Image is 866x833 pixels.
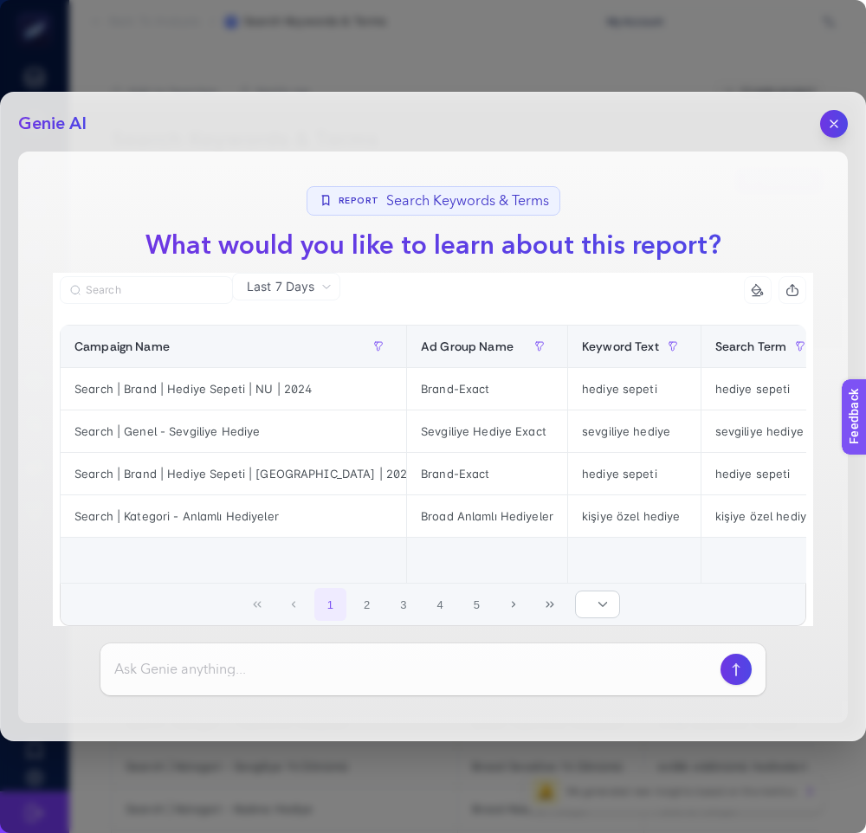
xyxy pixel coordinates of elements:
div: kişiye özel hediye [701,495,829,537]
button: 3 [387,588,420,621]
button: Next Page [497,588,530,621]
div: Search | Brand | Hediye Sepeti | NU | 2024 [61,368,406,410]
button: Last Page [533,588,566,621]
div: sevgiliye hediye [701,410,829,452]
div: Search | Genel - Sevgiliye Hediye [61,410,406,452]
button: 2 [351,588,384,621]
span: Campaign Name [74,339,170,353]
button: 1 [314,588,347,621]
div: hediye sepeti [568,368,701,410]
div: kişiye özel hediye [568,495,701,537]
button: 5 [461,588,494,621]
div: hediye sepeti [701,368,829,410]
span: Search Keywords & Terms [386,190,549,211]
span: Ad Group Name [421,339,514,353]
div: sevgiliye hediye [568,410,701,452]
div: Brand-Exact [407,453,567,494]
div: Last 7 Days [53,300,813,657]
div: Search | Kategori - Anlamlı Hediyeler [61,495,406,537]
h1: What would you like to learn about this report? [132,226,735,265]
span: Search Term [715,339,787,353]
div: Search | Brand | Hediye Sepeti | [GEOGRAPHIC_DATA] | 2024 [61,453,406,494]
span: Report [339,195,379,208]
div: hediye sepeti [701,453,829,494]
div: Sevgiliye Hediye Exact [407,410,567,452]
button: 4 [423,588,456,621]
input: Search [86,284,223,297]
span: Keyword Text [582,339,659,353]
div: hediye sepeti [568,453,701,494]
div: Brand-Exact [407,368,567,410]
span: Last 7 Days [247,278,314,295]
input: Ask Genie anything... [114,659,714,680]
div: Broad Anlamlı Hediyeler [407,495,567,537]
span: Feedback [10,5,66,19]
h2: Genie AI [18,112,87,136]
